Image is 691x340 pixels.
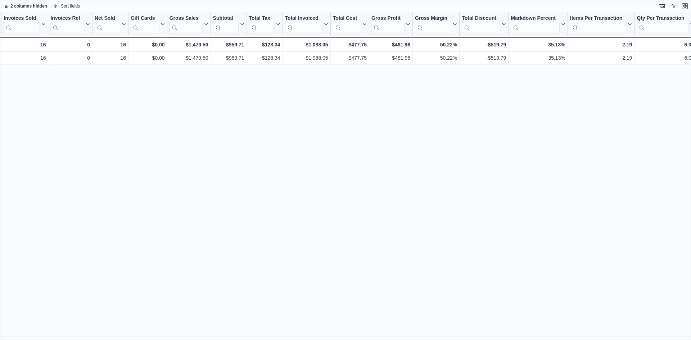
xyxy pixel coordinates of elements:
div: $959.71 [213,40,244,49]
button: Display options [669,2,678,10]
div: $0.00 [131,40,165,49]
div: $128.34 [249,40,280,49]
button: Exit fullscreen [681,2,689,10]
button: 2 columns hidden [0,2,50,10]
button: Sort fields [51,2,83,10]
span: 2 columns hidden [10,3,47,9]
button: Keyboard shortcuts [658,2,666,10]
div: 16 [4,40,46,49]
div: 35.13% [511,40,565,49]
div: 2.19 [570,40,632,49]
span: Sort fields [61,3,80,9]
div: $1,479.50 [170,40,208,49]
div: -$519.79 [462,40,506,49]
div: 0 [50,40,90,49]
div: $481.96 [371,40,410,49]
div: 50.22% [415,40,457,49]
div: 16 [95,40,126,49]
div: $1,088.05 [285,40,328,49]
div: $477.75 [333,40,367,49]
